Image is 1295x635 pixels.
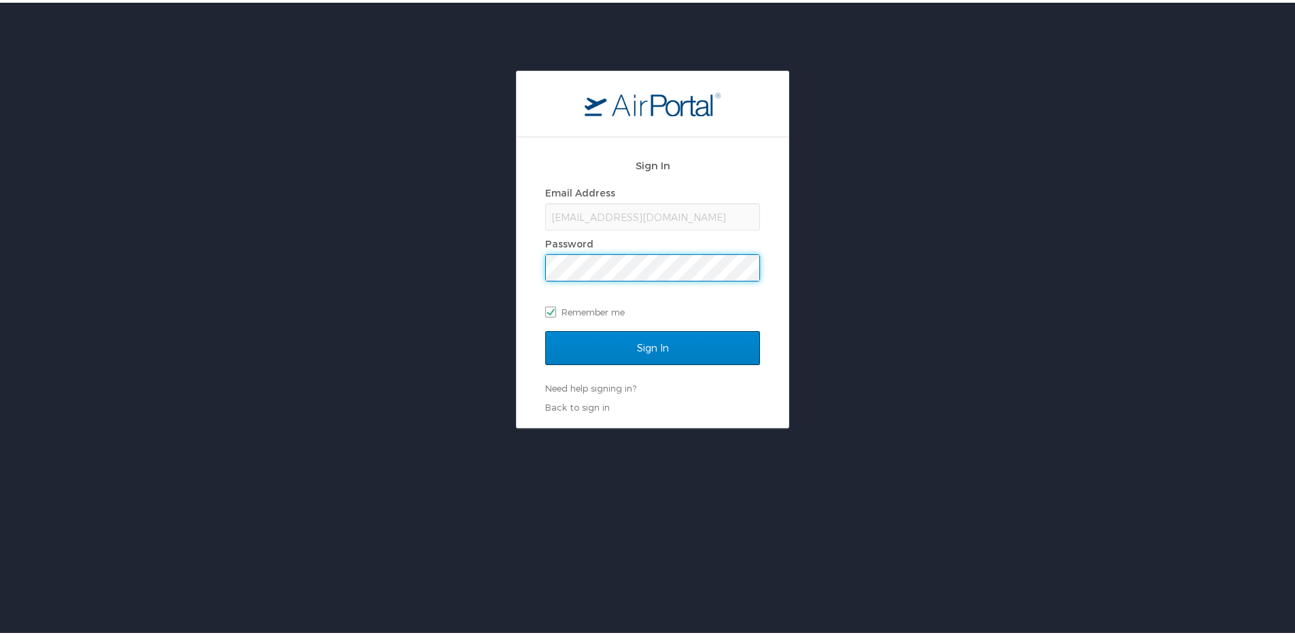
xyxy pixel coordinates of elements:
[545,155,760,171] h2: Sign In
[545,380,636,391] a: Need help signing in?
[585,89,721,114] img: logo
[545,184,615,196] label: Email Address
[545,235,593,247] label: Password
[545,299,760,320] label: Remember me
[545,399,610,410] a: Back to sign in
[545,328,760,362] input: Sign In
